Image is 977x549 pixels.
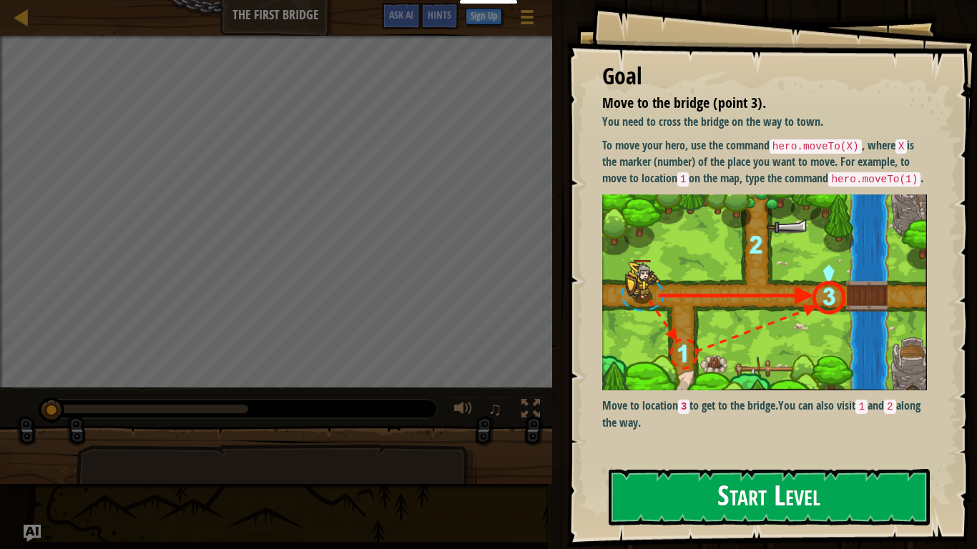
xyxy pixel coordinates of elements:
button: Ask AI [24,525,41,542]
div: Goal [602,60,927,93]
button: Sign Up [466,8,502,25]
button: Start Level [609,469,930,525]
span: Move to the bridge (point 3). [602,93,766,112]
span: Ask AI [389,8,413,21]
p: You can also visit and along the way. [602,397,927,430]
code: hero.moveTo(X) [770,139,862,154]
img: M7l1b [602,194,927,391]
button: Ask AI [382,3,421,29]
code: 1 [677,172,689,187]
p: You need to cross the bridge on the way to town. [602,114,927,130]
button: Toggle fullscreen [516,396,545,425]
span: Hints [428,8,451,21]
code: 3 [678,400,690,414]
code: hero.moveTo(1) [828,172,920,187]
code: X [895,139,908,154]
button: Show game menu [509,3,545,36]
strong: Move to location to get to the bridge. [602,397,779,413]
button: ♫ [485,396,509,425]
span: ♫ [488,398,502,420]
button: Adjust volume [449,396,478,425]
code: 1 [855,400,868,414]
li: Move to the bridge (point 3). [584,93,923,114]
code: 2 [884,400,896,414]
p: To move your hero, use the command , where is the marker (number) of the place you want to move. ... [602,137,927,187]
